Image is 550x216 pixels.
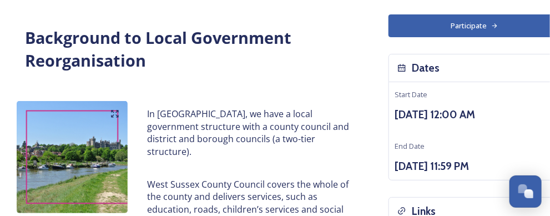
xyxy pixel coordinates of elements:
[412,60,440,76] h3: Dates
[509,175,542,208] button: Open Chat
[395,141,425,151] span: End Date
[395,89,427,99] span: Start Date
[25,27,295,71] strong: Background to Local Government Reorganisation
[147,108,352,158] p: In [GEOGRAPHIC_DATA], we have a local government structure with a county council and district and...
